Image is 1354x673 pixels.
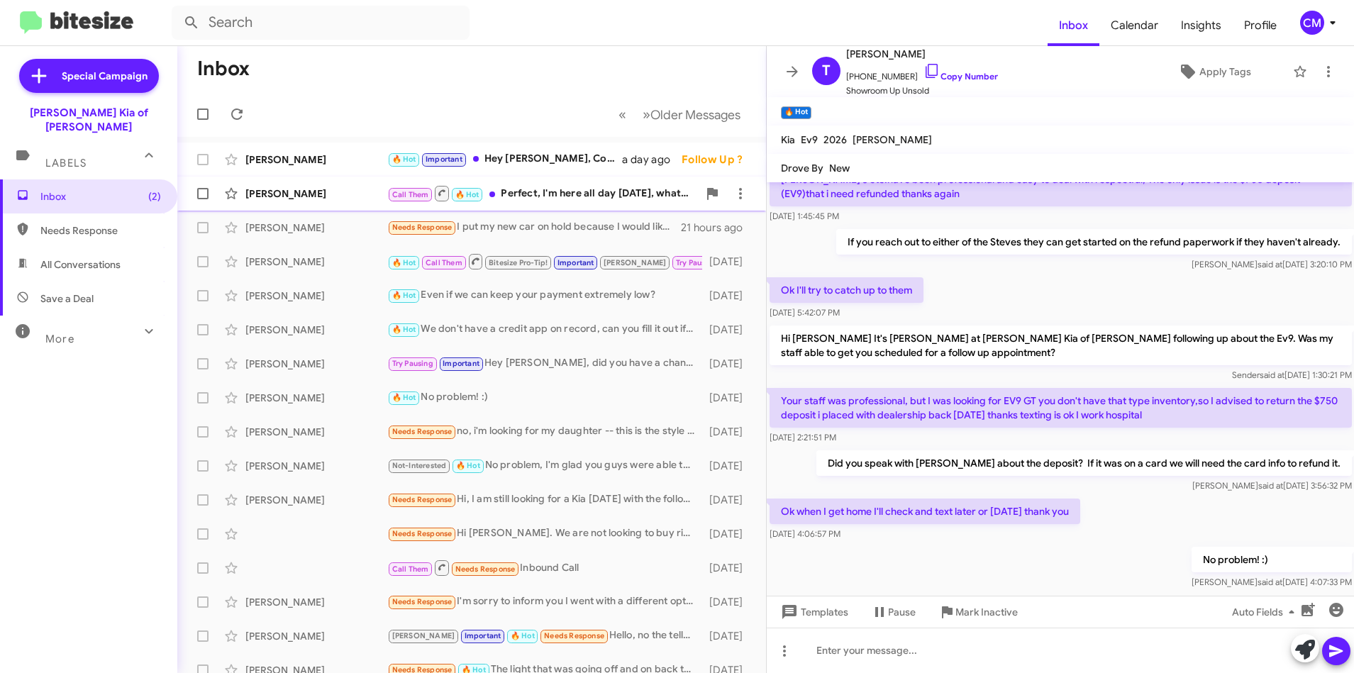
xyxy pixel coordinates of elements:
span: Auto Fields [1232,599,1300,625]
div: No problem, I'm glad you guys were able to connect, I'll put notes in my system about that. :) Ha... [387,457,702,474]
div: [PERSON_NAME] [245,459,387,473]
div: No problem! :) [387,389,702,406]
span: « [618,106,626,123]
p: Ok when I get home I'll check and text later or [DATE] thank you [770,499,1080,524]
div: [PERSON_NAME] [245,289,387,303]
div: [PERSON_NAME] [245,255,387,269]
span: Inbox [40,189,161,204]
span: Templates [778,599,848,625]
span: Inbox [1048,5,1099,46]
span: Needs Response [392,223,453,232]
span: Important [557,258,594,267]
input: Search [172,6,470,40]
span: Drove By [781,162,823,174]
div: [DATE] [702,357,754,371]
button: Apply Tags [1142,59,1286,84]
span: [PERSON_NAME] [DATE] 3:20:10 PM [1191,259,1351,269]
span: said at [1257,577,1282,587]
span: More [45,333,74,345]
div: [DATE] [702,629,754,643]
div: [PERSON_NAME] [245,221,387,235]
span: Not-Interested [392,461,447,470]
span: Profile [1233,5,1288,46]
span: 2026 [823,133,847,146]
span: Important [426,155,462,164]
span: 🔥 Hot [456,461,480,470]
span: [PERSON_NAME] [846,45,998,62]
div: We don't have a credit app on record, can you fill it out if i send you the link? [387,321,702,338]
span: Apply Tags [1199,59,1251,84]
div: [PERSON_NAME] [245,425,387,439]
div: I'm sorry to inform you I went with a different option. Thank you for reaching out [387,594,702,610]
div: [DATE] [702,391,754,405]
a: Special Campaign [19,59,159,93]
button: CM [1288,11,1338,35]
span: Sender [DATE] 1:30:21 PM [1231,369,1351,380]
span: 🔥 Hot [511,631,535,640]
p: No problem! :) [1191,547,1351,572]
button: Templates [767,599,860,625]
span: Needs Response [392,495,453,504]
span: New [829,162,850,174]
h1: Inbox [197,57,250,80]
span: [DATE] 1:45:45 PM [770,211,839,221]
div: [DATE] [702,561,754,575]
span: Important [443,359,479,368]
p: Your staff was professional, but I was looking for EV9 GT you don't have that type inventory,so I... [770,388,1352,428]
div: [PERSON_NAME] [245,152,387,167]
div: Hi, I am still looking for a Kia [DATE] with the following config: SX-Prestige Hybrid Exterior: I... [387,491,702,508]
div: [DATE] [702,459,754,473]
span: Call Them [392,564,429,574]
p: Did you speak with [PERSON_NAME] about the deposit? If it was on a card we will need the card inf... [816,450,1351,476]
div: [PERSON_NAME] [245,357,387,371]
div: Even if we can keep your payment extremely low? [387,287,702,304]
div: Hey [PERSON_NAME], Could you text my cell when you’re on the way to the dealership? I’m going to ... [387,151,622,167]
div: [PERSON_NAME] [245,629,387,643]
button: Next [634,100,749,129]
span: 🔥 Hot [392,393,416,402]
span: Try Pausing [392,359,433,368]
div: [DATE] [702,255,754,269]
span: 🔥 Hot [455,190,479,199]
div: CM [1300,11,1324,35]
button: Auto Fields [1221,599,1311,625]
div: No I have no idea I was seeing if you have one coming [387,252,702,270]
span: Bitesize Pro-Tip! [489,258,548,267]
span: (2) [148,189,161,204]
span: Important [465,631,501,640]
span: Call Them [426,258,462,267]
nav: Page navigation example [611,100,749,129]
span: [DATE] 5:42:07 PM [770,307,840,318]
div: [PERSON_NAME] [245,493,387,507]
span: 🔥 Hot [392,258,416,267]
div: [PERSON_NAME] [245,391,387,405]
div: [PERSON_NAME] [245,595,387,609]
span: Save a Deal [40,291,94,306]
div: 21 hours ago [681,221,755,235]
span: [PERSON_NAME] [392,631,455,640]
span: [DATE] 4:06:57 PM [770,528,840,539]
span: [PHONE_NUMBER] [846,62,998,84]
span: Call Them [392,190,429,199]
span: [PERSON_NAME] [DATE] 4:07:33 PM [1191,577,1351,587]
div: [DATE] [702,323,754,337]
p: If you reach out to either of the Steves they can get started on the refund paperwork if they hav... [836,229,1351,255]
span: Try Pausing [676,258,717,267]
span: Mark Inactive [955,599,1018,625]
div: [PERSON_NAME] [245,187,387,201]
div: Hey [PERSON_NAME], did you have a chance to check out the link I sent you? [387,355,702,372]
span: said at [1259,369,1284,380]
span: Pause [888,599,916,625]
span: Labels [45,157,87,169]
div: Hello, no the telluride S that might have been in our budget sold. [387,628,702,644]
span: Needs Response [40,223,161,238]
span: 🔥 Hot [392,325,416,334]
span: Needs Response [392,529,453,538]
button: Pause [860,599,927,625]
a: Calendar [1099,5,1170,46]
div: Inbound Call [387,559,702,577]
span: Showroom Up Unsold [846,84,998,98]
button: Mark Inactive [927,599,1029,625]
div: [DATE] [702,289,754,303]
